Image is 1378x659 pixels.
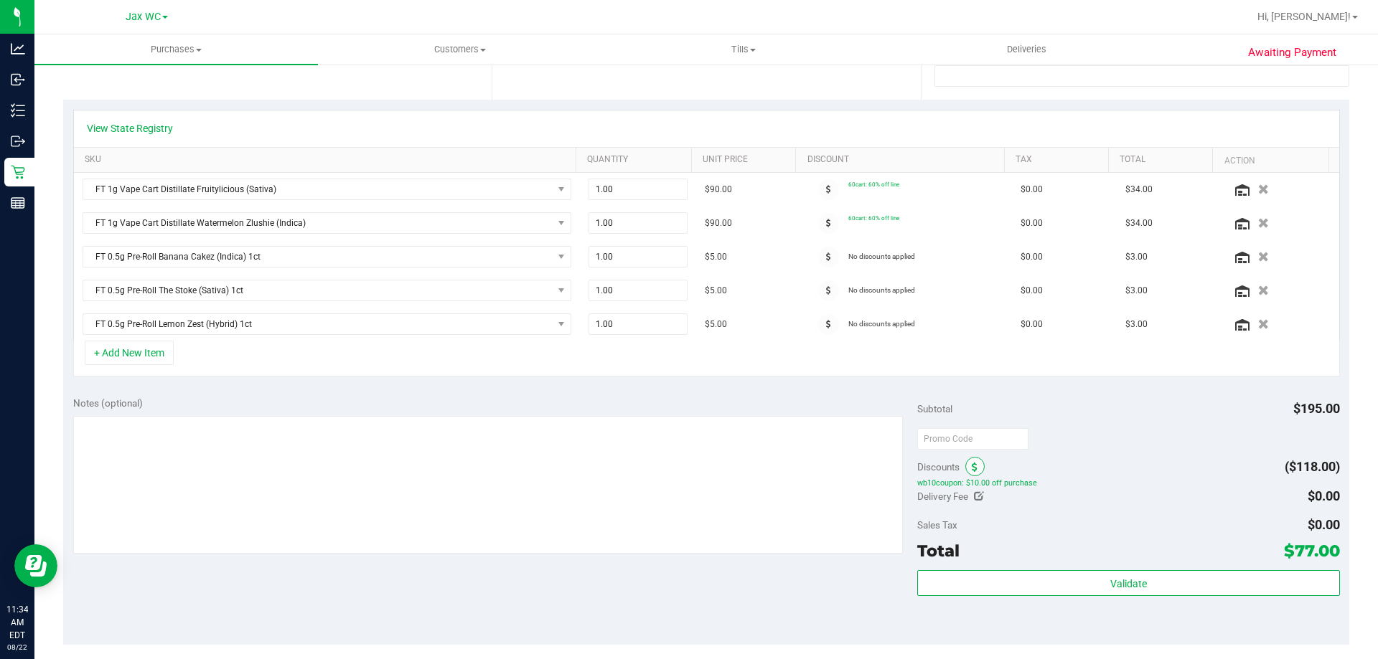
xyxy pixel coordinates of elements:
input: Promo Code [917,428,1028,450]
span: NO DATA FOUND [83,179,571,200]
a: Purchases [34,34,318,65]
span: Validate [1110,578,1147,589]
span: Subtotal [917,403,952,414]
span: 60cart: 60% off line [848,214,899,222]
inline-svg: Analytics [11,42,25,56]
a: Total [1120,154,1207,166]
input: 1.00 [589,280,688,300]
span: wb10coupon: $10.00 off purchase [917,478,1339,488]
a: Quantity [587,154,686,166]
a: View State Registry [87,121,173,136]
span: $34.00 [1125,183,1153,196]
span: Notes (optional) [73,397,143,409]
span: Jax WC [126,11,161,23]
span: Total [917,541,960,561]
a: Unit Price [703,154,790,166]
span: No discounts applied [848,252,915,260]
span: FT 1g Vape Cart Distillate Fruitylicious (Sativa) [83,179,553,199]
th: Action [1212,148,1328,174]
button: Validate [917,570,1339,596]
span: $0.00 [1308,517,1340,532]
input: 1.00 [589,213,688,233]
inline-svg: Inventory [11,103,25,118]
a: Tills [601,34,885,65]
inline-svg: Inbound [11,72,25,87]
iframe: Resource center [14,544,57,587]
span: Customers [319,43,601,56]
span: No discounts applied [848,286,915,294]
a: SKU [85,154,571,166]
span: $34.00 [1125,217,1153,230]
span: $195.00 [1293,401,1340,416]
span: Sales Tax [917,519,957,531]
span: NO DATA FOUND [83,280,571,301]
span: No discounts applied [848,320,915,328]
span: $0.00 [1021,318,1043,331]
span: Tills [602,43,884,56]
span: Awaiting Payment [1248,44,1336,61]
span: $0.00 [1021,217,1043,230]
span: $5.00 [705,250,727,264]
span: $3.00 [1125,284,1148,298]
span: 60cart: 60% off line [848,181,899,188]
span: NO DATA FOUND [83,313,571,335]
button: + Add New Item [85,341,174,365]
span: $0.00 [1021,183,1043,196]
input: 1.00 [589,314,688,334]
input: 1.00 [589,247,688,267]
span: $5.00 [705,284,727,298]
span: FT 1g Vape Cart Distillate Watermelon Zlushie (Indica) [83,213,553,233]
span: Purchases [34,43,318,56]
input: 1.00 [589,179,688,199]
span: $3.00 [1125,250,1148,264]
a: Customers [318,34,601,65]
span: FT 0.5g Pre-Roll Lemon Zest (Hybrid) 1ct [83,314,553,334]
span: $0.00 [1308,488,1340,503]
span: $90.00 [705,183,732,196]
span: ($118.00) [1285,459,1340,474]
span: NO DATA FOUND [83,212,571,234]
inline-svg: Retail [11,165,25,179]
p: 08/22 [6,642,28,653]
span: $3.00 [1125,318,1148,331]
i: Edit Delivery Fee [974,491,984,501]
span: Delivery Fee [917,490,968,502]
span: $77.00 [1284,541,1340,561]
span: Hi, [PERSON_NAME]! [1257,11,1351,22]
span: $90.00 [705,217,732,230]
a: Tax [1016,154,1103,166]
a: Deliveries [885,34,1168,65]
inline-svg: Reports [11,196,25,210]
inline-svg: Outbound [11,134,25,148]
a: Discount [807,154,999,166]
span: $5.00 [705,318,727,331]
span: $0.00 [1021,284,1043,298]
span: FT 0.5g Pre-Roll Banana Cakez (Indica) 1ct [83,247,553,267]
span: Deliveries [988,43,1066,56]
span: Discounts [917,454,960,480]
span: FT 0.5g Pre-Roll The Stoke (Sativa) 1ct [83,280,553,300]
span: NO DATA FOUND [83,246,571,267]
p: 11:34 AM EDT [6,603,28,642]
span: $0.00 [1021,250,1043,264]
